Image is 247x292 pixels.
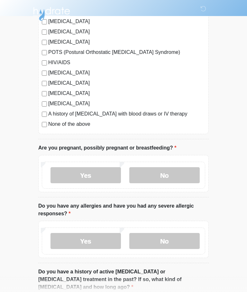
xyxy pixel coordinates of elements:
[42,71,47,76] input: [MEDICAL_DATA]
[42,60,47,65] input: HIV/AIDS
[32,5,71,21] img: Hydrate IV Bar - Arcadia Logo
[129,167,200,183] label: No
[48,90,205,97] label: [MEDICAL_DATA]
[48,38,205,46] label: [MEDICAL_DATA]
[42,122,47,127] input: None of the above
[42,81,47,86] input: [MEDICAL_DATA]
[42,30,47,35] input: [MEDICAL_DATA]
[129,233,200,249] label: No
[38,268,209,291] label: Do you have a history of active [MEDICAL_DATA] or [MEDICAL_DATA] treatment in the past? If so, wh...
[50,233,121,249] label: Yes
[48,69,205,77] label: [MEDICAL_DATA]
[38,202,209,218] label: Do you have any allergies and have you had any severe allergic responses?
[48,79,205,87] label: [MEDICAL_DATA]
[48,59,205,66] label: HIV/AIDS
[42,91,47,96] input: [MEDICAL_DATA]
[42,40,47,45] input: [MEDICAL_DATA]
[48,100,205,107] label: [MEDICAL_DATA]
[42,101,47,107] input: [MEDICAL_DATA]
[48,48,205,56] label: POTS (Postural Orthostatic [MEDICAL_DATA] Syndrome)
[48,110,205,118] label: A history of [MEDICAL_DATA] with blood draws or IV therapy
[48,120,205,128] label: None of the above
[42,50,47,55] input: POTS (Postural Orthostatic [MEDICAL_DATA] Syndrome)
[42,112,47,117] input: A history of [MEDICAL_DATA] with blood draws or IV therapy
[48,28,205,36] label: [MEDICAL_DATA]
[38,144,176,152] label: Are you pregnant, possibly pregnant or breastfeeding?
[50,167,121,183] label: Yes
